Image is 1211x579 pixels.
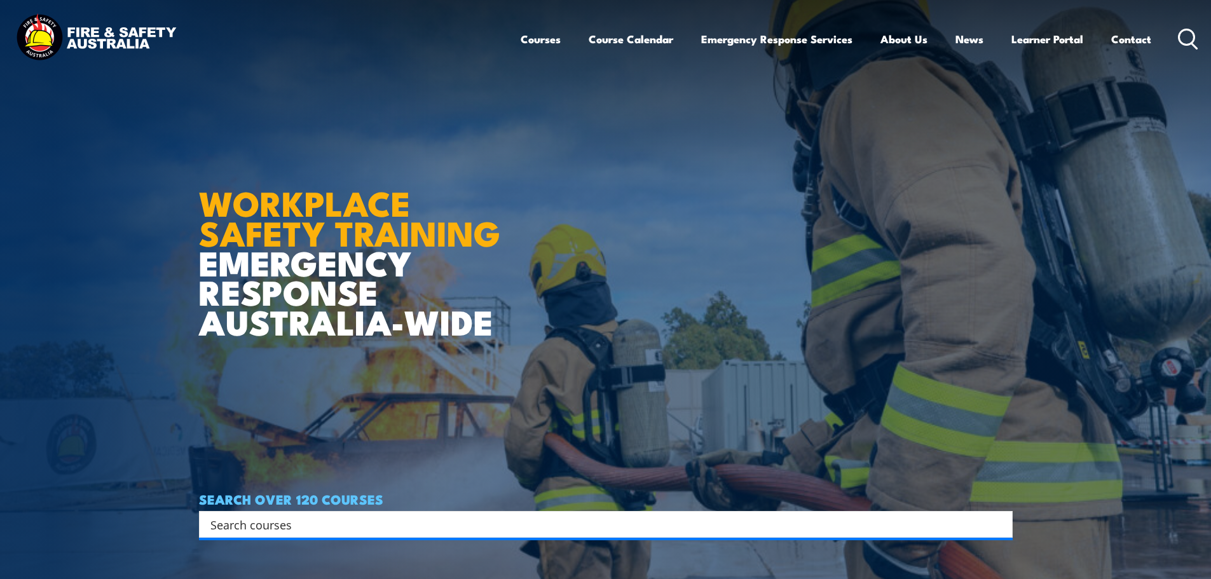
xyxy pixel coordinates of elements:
[199,492,1013,506] h4: SEARCH OVER 120 COURSES
[955,22,983,56] a: News
[1111,22,1151,56] a: Contact
[521,22,561,56] a: Courses
[199,175,500,258] strong: WORKPLACE SAFETY TRAINING
[1011,22,1083,56] a: Learner Portal
[213,515,987,533] form: Search form
[990,515,1008,533] button: Search magnifier button
[880,22,927,56] a: About Us
[210,515,985,534] input: Search input
[589,22,673,56] a: Course Calendar
[199,156,510,336] h1: EMERGENCY RESPONSE AUSTRALIA-WIDE
[701,22,852,56] a: Emergency Response Services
